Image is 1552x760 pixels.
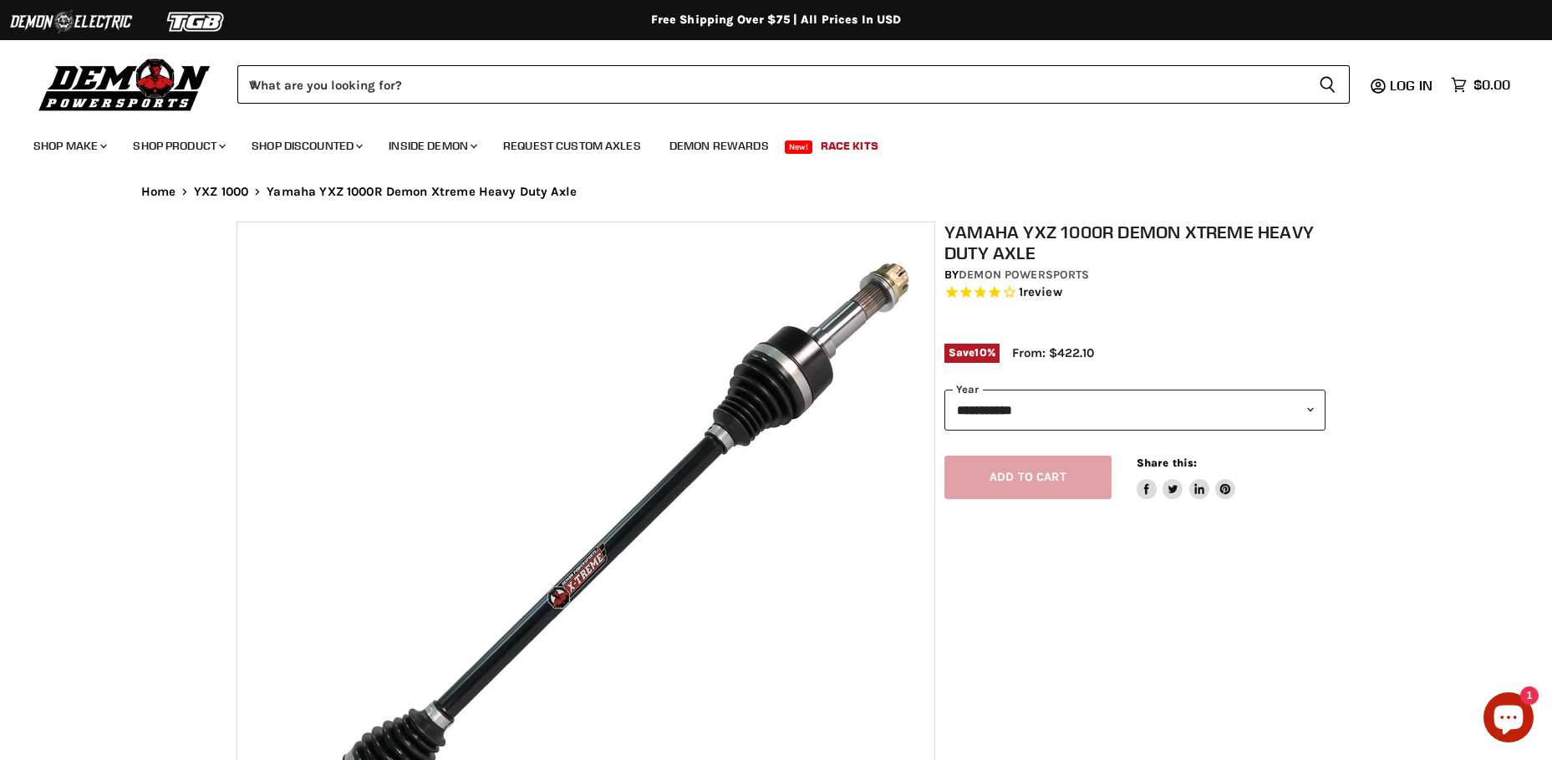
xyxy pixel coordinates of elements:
[108,13,1445,28] div: Free Shipping Over $75 | All Prices In USD
[120,129,236,163] a: Shop Product
[237,65,1305,104] input: When autocomplete results are available use up and down arrows to review and enter to select
[267,185,577,199] span: Yamaha YXZ 1000R Demon Xtreme Heavy Duty Axle
[1137,457,1197,469] span: Share this:
[657,129,781,163] a: Demon Rewards
[21,122,1506,163] ul: Main menu
[376,129,487,163] a: Inside Demon
[194,185,248,199] a: YXZ 1000
[1443,73,1519,97] a: $0.00
[959,268,1089,282] a: Demon Powersports
[21,129,117,163] a: Shop Make
[944,266,1326,284] div: by
[1137,456,1236,500] aside: Share this:
[134,6,259,38] img: TGB Logo 2
[1478,692,1539,747] inbox-online-store-chat: Shopify online store chat
[1012,345,1094,360] span: From: $422.10
[33,54,216,114] img: Demon Powersports
[808,129,891,163] a: Race Kits
[8,6,134,38] img: Demon Electric Logo 2
[944,344,1000,362] span: Save %
[944,284,1326,302] span: Rated 4.0 out of 5 stars 1 reviews
[491,129,654,163] a: Request Custom Axles
[141,185,176,199] a: Home
[108,185,1445,199] nav: Breadcrumbs
[239,129,373,163] a: Shop Discounted
[944,390,1326,431] select: year
[1382,78,1443,93] a: Log in
[785,140,813,154] span: New!
[1019,285,1062,300] span: 1 reviews
[237,65,1350,104] form: Product
[1305,65,1350,104] button: Search
[1390,77,1432,94] span: Log in
[1473,77,1510,93] span: $0.00
[1023,285,1062,300] span: review
[974,346,986,359] span: 10
[944,222,1326,263] h1: Yamaha YXZ 1000R Demon Xtreme Heavy Duty Axle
